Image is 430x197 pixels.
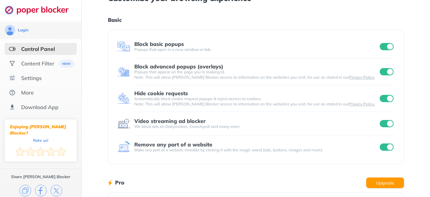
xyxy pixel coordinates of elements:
img: feature icon [117,65,130,78]
img: social.svg [9,60,16,67]
div: More [21,89,34,96]
div: Download App [21,104,59,110]
img: about.svg [9,89,16,96]
div: Settings [21,75,42,81]
div: Popups that open in a new window or tab. [134,47,378,52]
img: logo-webpage.svg [5,5,76,15]
div: Make any part of a website invisible by clicking it with the magic wand (ads, buttons, images and... [134,147,378,153]
a: Privacy Policy. [349,75,375,80]
img: download-app.svg [9,104,16,110]
button: Upgrade [366,177,404,188]
div: Block basic popups [134,41,184,47]
img: copy.svg [20,185,31,196]
img: lighting bolt [108,179,112,187]
a: Privacy Policy. [349,101,375,106]
div: Control Panel [21,46,55,52]
img: x.svg [51,185,62,196]
img: features-selected.svg [9,46,16,52]
div: Enjoying [PERSON_NAME] Blocker? [10,124,71,136]
h1: Basic [108,16,404,24]
div: We block ads on Dailymotion, Crunchyroll and many more [134,124,378,129]
h1: Pro [115,178,124,187]
div: Video streaming ad blocker [134,118,206,124]
div: Share [PERSON_NAME] Blocker [11,174,70,179]
div: Login [18,27,28,33]
img: feature icon [117,92,130,105]
div: Automatically block cookie request popups & reject access to cookies. Note: This will allow [PERS... [134,96,378,107]
div: Popups that appear on the page you’re looking at. Note: This will allow [PERSON_NAME] Blocker acc... [134,69,378,80]
div: Rate us! [33,139,48,142]
img: feature icon [117,117,130,130]
div: Content Filter [21,60,54,67]
img: avatar.svg [5,25,15,35]
div: Hide cookie requests [134,90,188,96]
img: feature icon [117,140,130,154]
img: menuBanner.svg [56,59,72,68]
img: facebook.svg [35,185,47,196]
div: Remove any part of a website [134,141,212,147]
img: settings.svg [9,75,16,81]
div: Block advanced popups (overlays) [134,63,223,69]
img: feature icon [117,40,130,53]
